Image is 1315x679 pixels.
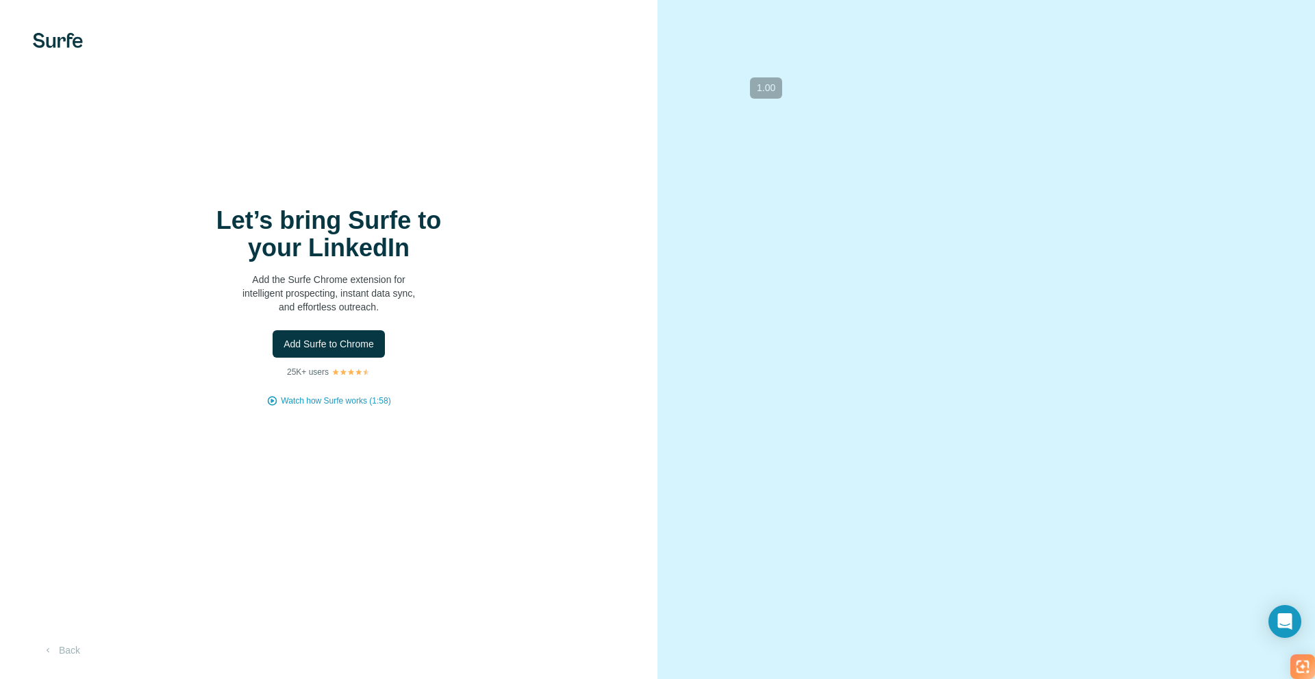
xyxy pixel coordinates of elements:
[287,366,329,378] p: 25K+ users
[192,273,466,314] p: Add the Surfe Chrome extension for intelligent prospecting, instant data sync, and effortless out...
[331,368,371,376] img: Rating Stars
[33,33,83,48] img: Surfe's logo
[273,330,385,358] button: Add Surfe to Chrome
[281,395,390,407] button: Watch how Surfe works (1:58)
[1268,605,1301,638] div: Open Intercom Messenger
[192,207,466,262] h1: Let’s bring Surfe to your LinkedIn
[284,337,374,351] span: Add Surfe to Chrome
[33,638,90,663] button: Back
